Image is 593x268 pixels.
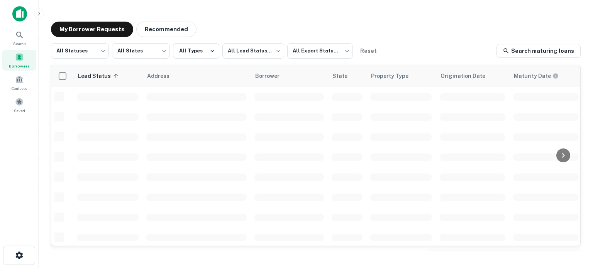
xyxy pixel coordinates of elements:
span: Saved [14,108,25,114]
button: All Types [173,43,219,59]
div: All Export Statuses [287,41,353,61]
span: Search [13,40,26,47]
a: Contacts [2,72,36,93]
span: Borrower [255,71,290,81]
th: Maturity dates displayed may be estimated. Please contact the lender for the most accurate maturi... [509,65,583,87]
th: State [328,65,366,87]
span: Borrowers [9,63,30,69]
div: All Statuses [51,41,109,61]
a: Search [2,27,36,48]
a: Borrowers [2,50,36,71]
th: Address [142,65,251,87]
div: Maturity dates displayed may be estimated. Please contact the lender for the most accurate maturi... [514,72,559,80]
span: Origination Date [441,71,495,81]
iframe: Chat Widget [554,206,593,243]
span: Property Type [371,71,418,81]
img: capitalize-icon.png [12,6,27,22]
span: Maturity dates displayed may be estimated. Please contact the lender for the most accurate maturi... [514,72,569,80]
a: Saved [2,94,36,115]
button: My Borrower Requests [51,22,133,37]
button: Reset [356,43,381,59]
th: Origination Date [436,65,509,87]
span: Lead Status [78,71,121,81]
button: Recommended [136,22,197,37]
span: Address [147,71,180,81]
th: Lead Status [73,65,142,87]
div: All Lead Statuses [222,41,284,61]
th: Borrower [251,65,328,87]
th: Property Type [366,65,436,87]
h6: Maturity Date [514,72,551,80]
span: Contacts [12,85,27,91]
span: State [332,71,357,81]
a: Search maturing loans [496,44,581,58]
div: All States [112,41,170,61]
